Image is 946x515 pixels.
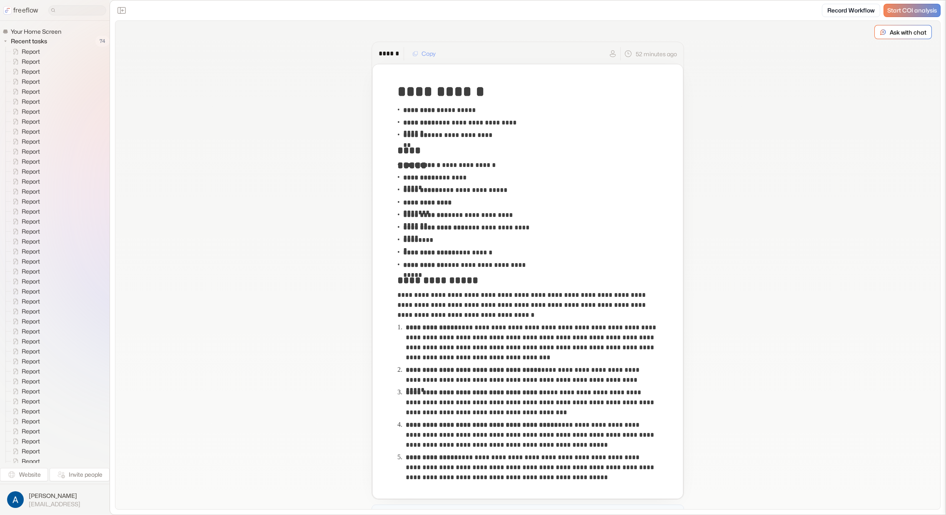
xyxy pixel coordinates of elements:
span: Report [20,237,42,246]
span: Report [20,277,42,286]
a: Report [6,386,43,396]
a: Report [6,216,43,226]
a: Report [6,306,43,316]
a: Your Home Screen [2,27,65,36]
a: Report [6,276,43,286]
span: Your Home Screen [9,27,64,36]
p: freeflow [13,5,38,15]
span: Report [20,307,42,316]
a: Report [6,436,43,446]
a: freeflow [3,5,38,15]
span: Report [20,267,42,276]
span: Report [20,357,42,366]
a: Report [6,316,43,326]
a: Report [6,97,43,107]
a: Report [6,77,43,87]
span: Report [20,57,42,66]
span: Report [20,387,42,396]
span: Report [20,407,42,415]
span: Report [20,287,42,296]
span: Report [20,197,42,206]
span: Report [20,67,42,76]
a: Report [6,117,43,127]
a: Report [6,396,43,406]
span: 74 [95,36,110,47]
a: Report [6,426,43,436]
span: Report [20,397,42,406]
span: Report [20,47,42,56]
span: Report [20,427,42,435]
span: Report [20,187,42,196]
span: Report [20,147,42,156]
a: Report [6,137,43,147]
span: Report [20,457,42,465]
button: Recent tasks [2,36,50,46]
span: Report [20,327,42,336]
img: profile [7,491,24,508]
span: Report [20,437,42,445]
a: Report [6,87,43,97]
a: Report [6,47,43,57]
span: Report [20,117,42,126]
span: Report [20,137,42,146]
a: Report [6,246,43,256]
a: Report [6,226,43,236]
span: Report [20,157,42,166]
span: Report [20,227,42,236]
a: Report [6,366,43,376]
a: Report [6,236,43,246]
a: Report [6,326,43,336]
a: Report [6,376,43,386]
a: Report [6,416,43,426]
a: Report [6,296,43,306]
a: Report [6,256,43,266]
span: Report [20,417,42,425]
span: [PERSON_NAME] [29,492,80,500]
span: Report [20,77,42,86]
span: Report [20,167,42,176]
span: Start COI analysis [887,7,937,14]
span: Report [20,337,42,346]
a: Report [6,346,43,356]
a: Report [6,177,43,187]
a: Report [6,356,43,366]
a: Report [6,57,43,67]
span: Report [20,87,42,96]
a: Report [6,127,43,137]
a: Report [6,446,43,456]
button: Invite people [50,468,110,481]
span: Report [20,257,42,266]
a: Report [6,456,43,466]
a: Report [6,187,43,197]
span: Report [20,207,42,216]
span: Report [20,177,42,186]
span: Report [20,317,42,326]
span: [EMAIL_ADDRESS] [29,500,80,508]
span: Report [20,297,42,306]
p: Ask with chat [890,28,926,37]
a: Record Workflow [822,4,880,17]
p: 52 minutes ago [636,50,677,58]
a: Report [6,336,43,346]
button: Copy [407,47,441,60]
a: Report [6,107,43,117]
span: Recent tasks [9,37,50,45]
span: Report [20,107,42,116]
a: Report [6,406,43,416]
span: Report [20,247,42,256]
button: Close the sidebar [115,4,128,17]
a: Report [6,147,43,157]
a: Start COI analysis [884,4,941,17]
a: Report [6,286,43,296]
span: Report [20,127,42,136]
span: Report [20,97,42,106]
a: Report [6,206,43,216]
span: Report [20,447,42,455]
span: Report [20,377,42,386]
a: Report [6,157,43,167]
span: Report [20,217,42,226]
a: Report [6,266,43,276]
span: Report [20,347,42,356]
a: Report [6,67,43,77]
a: Report [6,167,43,177]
